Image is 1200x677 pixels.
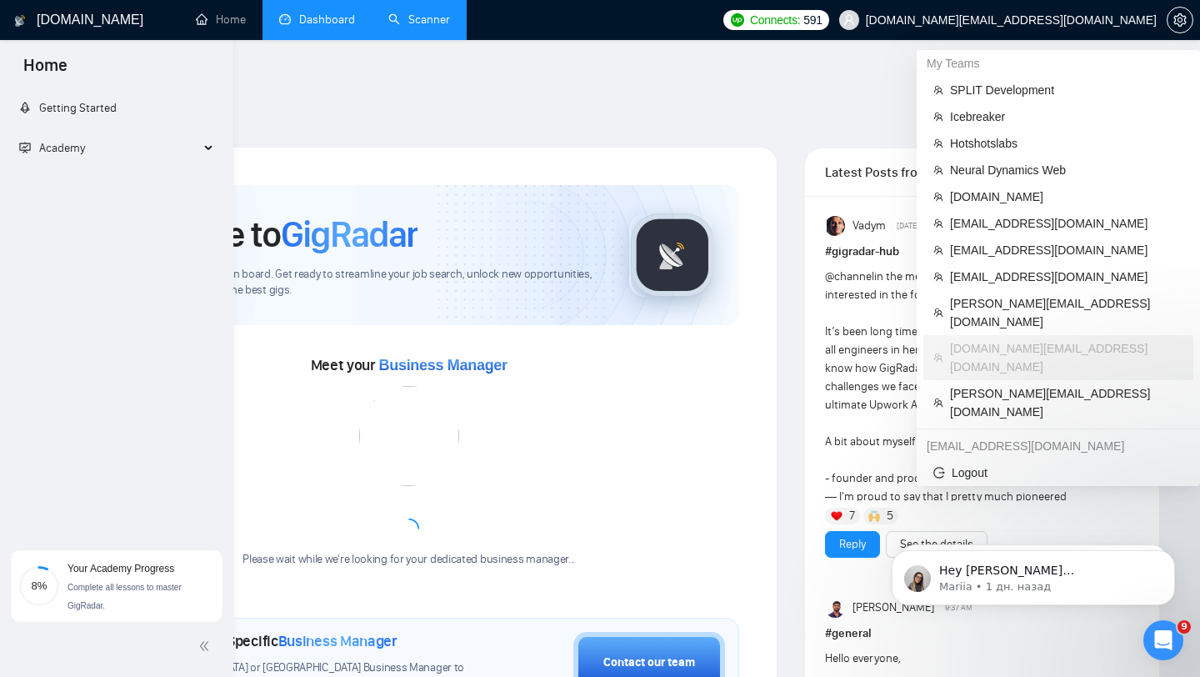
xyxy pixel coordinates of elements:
span: Your Academy Progress [67,563,174,574]
span: GigRadar [281,212,417,257]
div: Please wait while we're looking for your dedicated business manager... [232,552,585,568]
span: Home [10,53,81,88]
a: export [1129,164,1139,180]
span: 9 [1177,620,1191,634]
span: [DATE] [897,218,919,233]
span: We're excited to have you on board. Get ready to streamline your job search, unlock new opportuni... [105,267,602,298]
iframe: Intercom live chat [1143,620,1183,660]
p: Message from Mariia, sent 1 дн. назад [72,64,287,79]
img: logo [14,8,26,34]
li: Getting Started [6,92,227,125]
img: ❤️ [831,510,842,522]
h1: # gigradar-hub [825,243,1139,261]
span: 5 [887,508,893,524]
span: Business Manager [379,357,507,374]
span: 7 hours ago [942,168,993,179]
a: Join GigRadar Slack Community [1034,164,1126,183]
h1: Set up your Country-Specific [92,632,397,650]
span: double-left [198,638,215,654]
span: rocket [19,102,31,113]
a: dashboardDashboard [279,13,355,27]
img: 🙌 [868,510,880,522]
span: Connects: [750,11,800,29]
span: Vadym [852,217,886,235]
a: Reply [839,535,866,554]
button: Reply [825,531,880,558]
button: setting [1167,7,1193,33]
span: fund-projection-screen [19,142,31,153]
span: Business Manager [278,632,397,650]
a: searchScanner [388,13,450,27]
h1: Welcome to [105,212,417,257]
span: loading [396,516,422,543]
span: export [1129,165,1139,178]
img: upwork-logo.png [731,13,744,27]
span: Getting Started [39,101,117,115]
img: gigradar-logo.png [631,213,714,297]
img: Preet Patel [827,598,847,618]
h1: # general [825,624,1139,643]
span: [PERSON_NAME] [852,599,934,617]
span: 591 [803,11,822,29]
span: Academy [19,141,85,155]
span: @channel [825,269,874,283]
span: Latest Posts from the GigRadar Community [825,162,927,183]
img: error [359,386,459,486]
span: 7 [849,508,855,524]
a: setting [1167,13,1193,27]
img: Vadym [827,216,847,236]
span: Complete all lessons to master GigRadar. [67,583,182,610]
span: user [843,14,855,26]
span: 8% [19,580,59,591]
div: Contact our team [603,654,695,672]
span: Academy [39,141,85,155]
span: Hey [PERSON_NAME][EMAIL_ADDRESS][DOMAIN_NAME], Looks like your Upwork agency Grantis - Amazon Mar... [72,48,282,327]
span: setting [1167,13,1192,27]
a: homeHome [196,13,246,27]
iframe: Intercom notifications сообщение [867,515,1200,632]
span: Meet your [311,356,507,374]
